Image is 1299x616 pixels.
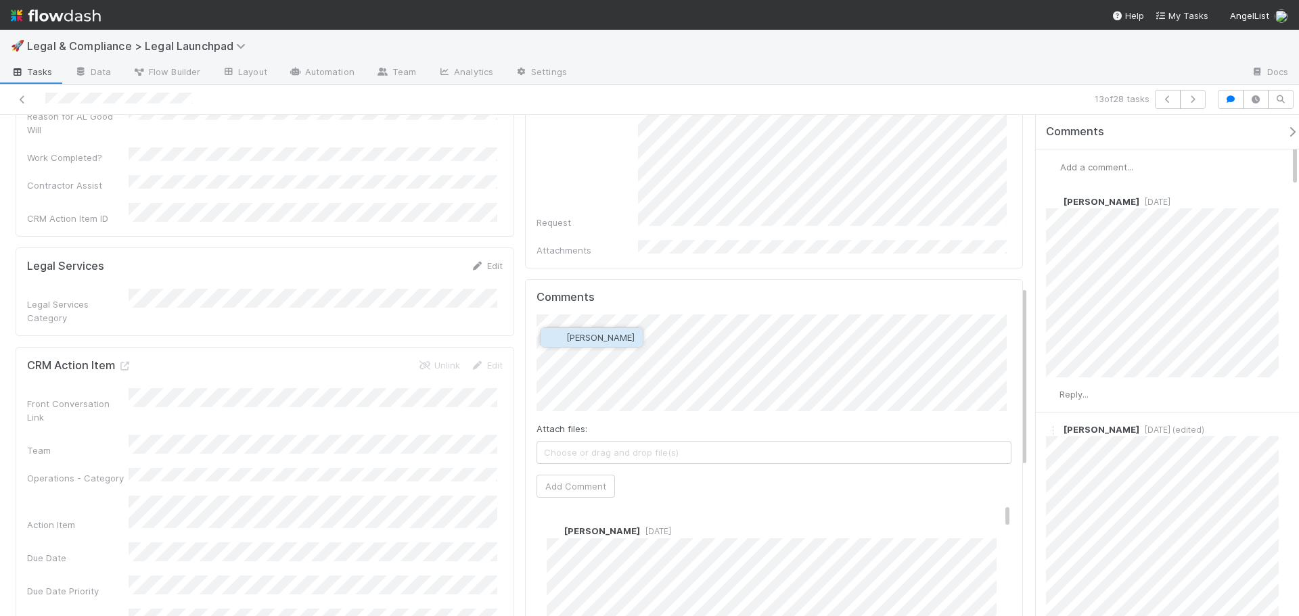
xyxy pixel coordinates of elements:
[1059,389,1089,400] span: Reply...
[1112,9,1144,22] div: Help
[27,298,129,325] div: Legal Services Category
[11,40,24,51] span: 🚀
[27,471,129,485] div: Operations - Category
[27,518,129,531] div: Action Item
[1046,125,1104,139] span: Comments
[549,331,562,344] img: avatar_9d20afb4-344c-4512-8880-fee77f5fe71b.png
[27,212,129,225] div: CRM Action Item ID
[471,360,503,371] a: Edit
[27,584,129,598] div: Due Date Priority
[27,151,129,164] div: Work Completed?
[1064,424,1139,435] span: [PERSON_NAME]
[27,260,104,273] h5: Legal Services
[541,328,643,347] button: [PERSON_NAME]
[566,332,635,343] span: [PERSON_NAME]
[27,39,252,53] span: Legal & Compliance > Legal Launchpad
[27,110,129,137] div: Reason for AL Good Will
[27,444,129,457] div: Team
[365,62,427,84] a: Team
[1139,197,1170,207] span: [DATE]
[537,422,587,435] label: Attach files:
[537,243,638,257] div: Attachments
[64,62,122,84] a: Data
[1047,160,1060,174] img: avatar_ba76ddef-3fd0-4be4-9bc3-126ad567fcd5.png
[1046,423,1059,436] img: avatar_ba76ddef-3fd0-4be4-9bc3-126ad567fcd5.png
[122,62,211,84] a: Flow Builder
[1060,162,1133,172] span: Add a comment...
[537,216,638,229] div: Request
[27,551,129,565] div: Due Date
[640,526,671,536] span: [DATE]
[11,4,101,27] img: logo-inverted-e16ddd16eac7371096b0.svg
[1155,9,1208,22] a: My Tasks
[1155,10,1208,21] span: My Tasks
[27,397,129,424] div: Front Conversation Link
[418,360,460,371] a: Unlink
[278,62,365,84] a: Automation
[564,525,640,536] span: [PERSON_NAME]
[1064,196,1139,207] span: [PERSON_NAME]
[1139,425,1204,435] span: [DATE] (edited)
[1046,388,1059,402] img: avatar_ba76ddef-3fd0-4be4-9bc3-126ad567fcd5.png
[1095,92,1149,105] span: 13 of 28 tasks
[211,62,278,84] a: Layout
[504,62,578,84] a: Settings
[133,65,200,78] span: Flow Builder
[27,359,131,373] h5: CRM Action Item
[537,291,1012,304] h5: Comments
[1230,10,1269,21] span: AngelList
[547,525,560,538] img: avatar_9d20afb4-344c-4512-8880-fee77f5fe71b.png
[11,65,53,78] span: Tasks
[471,260,503,271] a: Edit
[427,62,504,84] a: Analytics
[537,475,615,498] button: Add Comment
[1275,9,1288,23] img: avatar_ba76ddef-3fd0-4be4-9bc3-126ad567fcd5.png
[27,179,129,192] div: Contractor Assist
[1046,195,1059,208] img: avatar_9d20afb4-344c-4512-8880-fee77f5fe71b.png
[1240,62,1299,84] a: Docs
[537,442,1011,463] span: Choose or drag and drop file(s)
